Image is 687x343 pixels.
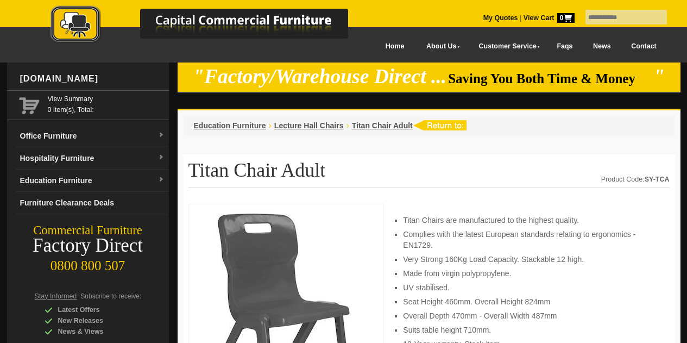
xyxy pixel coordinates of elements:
div: Latest Offers [45,304,148,315]
em: " [653,65,665,88]
img: dropdown [158,154,165,161]
a: View Summary [48,93,165,104]
a: News [583,34,621,59]
div: [DOMAIN_NAME] [16,63,169,95]
li: Overall Depth 470mm - Overall Width 487mm [403,310,658,321]
img: return to [413,120,467,130]
strong: View Cart [524,14,575,22]
a: Hospitality Furnituredropdown [16,147,169,170]
img: dropdown [158,177,165,183]
span: Saving You Both Time & Money [448,71,652,86]
li: Made from virgin polypropylene. [403,268,658,279]
div: Factory Direct [7,238,169,253]
span: Subscribe to receive: [80,292,141,300]
li: Very Strong 160Kg Load Capacity. Stackable 12 high. [403,254,658,265]
li: UV stabilised. [403,282,658,293]
div: New Releases [45,315,148,326]
img: dropdown [158,132,165,139]
a: About Us [414,34,467,59]
a: Furniture Clearance Deals [16,192,169,214]
img: Capital Commercial Furniture Logo [21,5,401,45]
span: 0 [557,13,575,23]
a: Titan Chair Adult [352,121,413,130]
li: Seat Height 460mm. Overall Height 824mm [403,296,658,307]
a: My Quotes [483,14,518,22]
div: Product Code: [601,174,670,185]
li: › [269,120,272,131]
span: 0 item(s), Total: [48,93,165,114]
a: View Cart0 [521,14,574,22]
li: Complies with the latest European standards relating to ergonomics - EN1729. [403,229,658,251]
a: Contact [621,34,666,59]
div: Commercial Furniture [7,223,169,238]
span: Stay Informed [35,292,77,300]
a: Education Furnituredropdown [16,170,169,192]
a: Faqs [547,34,583,59]
a: Education Furniture [194,121,266,130]
li: › [346,120,349,131]
li: Titan Chairs are manufactured to the highest quality. [403,215,658,226]
a: Office Furnituredropdown [16,125,169,147]
div: 0800 800 507 [7,253,169,273]
a: Capital Commercial Furniture Logo [21,5,401,48]
a: Customer Service [467,34,546,59]
div: News & Views [45,326,148,337]
em: "Factory/Warehouse Direct ... [193,65,446,88]
li: Suits table height 710mm. [403,325,658,335]
a: Lecture Hall Chairs [274,121,344,130]
strong: SY-TCA [645,176,670,183]
h1: Titan Chair Adult [188,160,670,188]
